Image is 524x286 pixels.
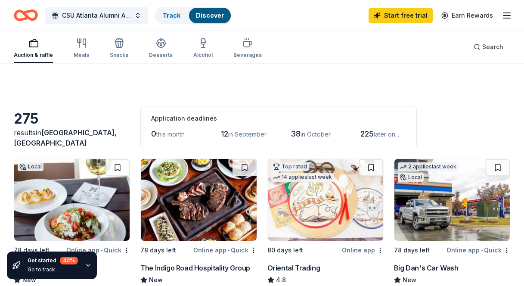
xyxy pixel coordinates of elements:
[193,34,213,63] button: Alcohol
[228,131,267,138] span: in September
[446,245,510,255] div: Online app Quick
[394,263,459,273] div: Big Dan's Car Wash
[14,128,117,147] span: [GEOGRAPHIC_DATA], [GEOGRAPHIC_DATA]
[74,34,89,63] button: Meals
[140,245,176,255] div: 78 days left
[110,34,128,63] button: Snacks
[233,52,262,59] div: Beverages
[268,159,383,241] img: Image for Oriental Trading
[467,38,510,56] button: Search
[193,245,257,255] div: Online app Quick
[14,52,53,59] div: Auction & raffle
[28,257,78,264] div: Get started
[155,7,232,24] button: TrackDiscover
[151,129,156,138] span: 0
[14,5,38,25] a: Home
[110,52,128,59] div: Snacks
[436,8,498,23] a: Earn Rewards
[149,52,173,59] div: Desserts
[74,52,89,59] div: Meals
[271,162,309,171] div: Top rated
[60,257,78,264] div: 40 %
[481,247,483,254] span: •
[193,52,213,59] div: Alcohol
[14,128,117,147] span: in
[301,131,331,138] span: in October
[276,275,286,285] span: 4.8
[14,127,130,148] div: results
[196,12,224,19] a: Discover
[149,275,163,285] span: New
[398,162,458,171] div: 2 applies last week
[45,7,148,24] button: CSU Atlanta Alumni Association Annual Student Holiday Event
[228,247,229,254] span: •
[233,34,262,63] button: Beverages
[14,110,130,127] div: 275
[141,159,256,241] img: Image for The Indigo Road Hospitality Group
[14,159,130,241] img: Image for Marlow's Tavern
[62,10,131,21] span: CSU Atlanta Alumni Association Annual Student Holiday Event
[149,34,173,63] button: Desserts
[394,159,510,241] img: Image for Big Dan's Car Wash
[267,263,320,273] div: Oriental Trading
[271,173,334,182] div: 14 applies last week
[398,173,424,182] div: Local
[291,129,301,138] span: 38
[360,129,374,138] span: 225
[342,245,384,255] div: Online app
[403,275,416,285] span: New
[163,12,180,19] a: Track
[482,42,503,52] span: Search
[14,34,53,63] button: Auction & raffle
[156,131,185,138] span: this month
[140,263,250,273] div: The Indigo Road Hospitality Group
[18,162,43,171] div: Local
[28,266,78,273] div: Go to track
[267,245,303,255] div: 80 days left
[369,8,433,23] a: Start free trial
[151,113,406,124] div: Application deadlines
[374,131,399,138] span: later on...
[394,245,430,255] div: 78 days left
[221,129,228,138] span: 12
